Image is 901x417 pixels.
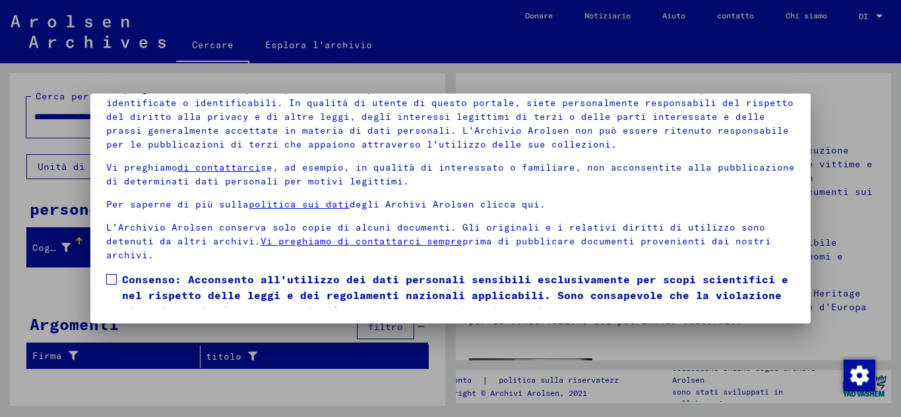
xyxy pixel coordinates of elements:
[249,198,350,210] a: politica sui dati
[106,161,177,173] font: Vi preghiamo
[843,359,875,391] div: Modifica consenso
[177,161,261,173] a: di contattarci
[106,198,249,210] font: Per saperne di più sulla
[261,235,462,247] a: Vi preghiamo di contattarci sempre
[122,273,788,318] font: Consenso: Acconsento all'utilizzo dei dati personali sensibili esclusivamente per scopi scientifi...
[844,360,875,391] img: Modifica consenso
[106,161,795,187] font: se, ad esempio, in qualità di interessato o familiare, non acconsentite alla pubblicazione di det...
[350,198,545,210] font: degli Archivi Arolsen clicca qui.
[106,83,793,150] font: Si prega di notare che questo portale sulla persecuzione nazista contiene dati sensibili relativi...
[106,221,765,247] font: L'Archivio Arolsen conserva solo copie di alcuni documenti. Gli originali e i relativi diritti di...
